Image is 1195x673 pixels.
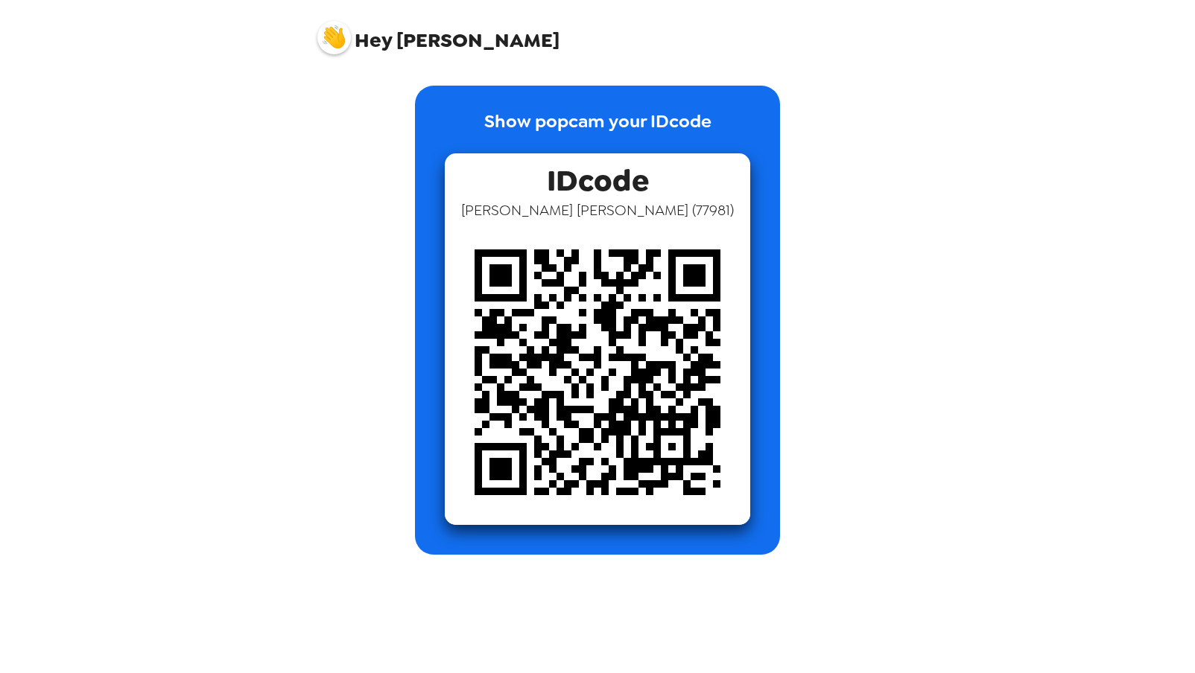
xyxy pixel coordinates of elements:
img: qr code [445,220,750,525]
span: [PERSON_NAME] [PERSON_NAME] ( 77981 ) [461,200,734,220]
img: profile pic [317,21,351,54]
span: Hey [355,27,392,54]
p: Show popcam your IDcode [484,108,711,153]
span: [PERSON_NAME] [317,13,560,51]
span: IDcode [547,153,649,200]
